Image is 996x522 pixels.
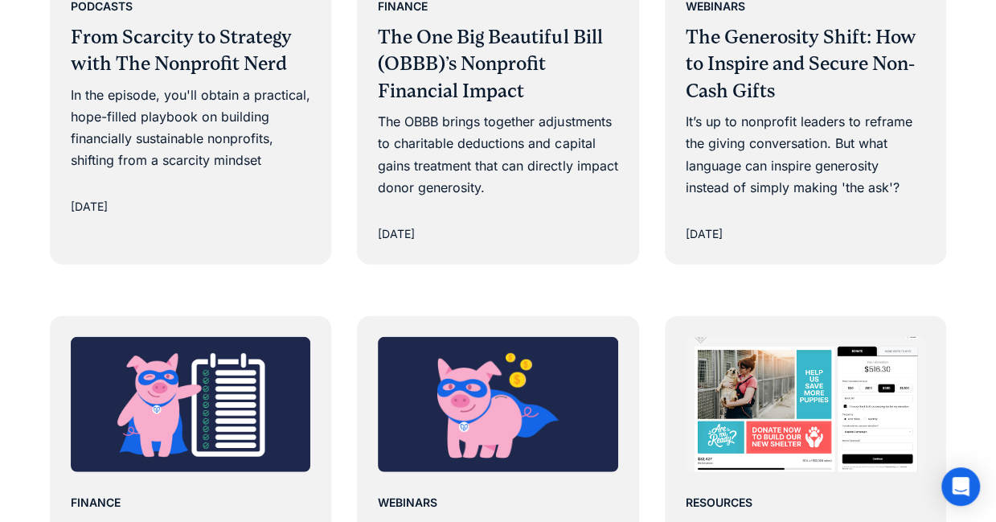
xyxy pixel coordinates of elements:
[378,224,415,244] div: [DATE]
[71,493,121,512] div: Finance
[378,493,437,512] div: Webinars
[71,24,310,78] h3: From Scarcity to Strategy with The Nonprofit Nerd
[686,111,925,199] div: It’s up to nonprofit leaders to reframe the giving conversation. But what language can inspire ge...
[686,224,723,244] div: [DATE]
[686,493,752,512] div: Resources
[378,24,617,105] h3: The One Big Beautiful Bill (OBBB)’s Nonprofit Financial Impact
[941,467,980,506] div: Open Intercom Messenger
[71,197,108,216] div: [DATE]
[686,24,925,105] h3: The Generosity Shift: How to Inspire and Secure Non-Cash Gifts
[71,84,310,172] div: In the episode, you'll obtain a practical, hope-filled playbook on building financially sustainab...
[378,111,617,199] div: The OBBB brings together adjustments to charitable deductions and capital gains treatment that ca...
